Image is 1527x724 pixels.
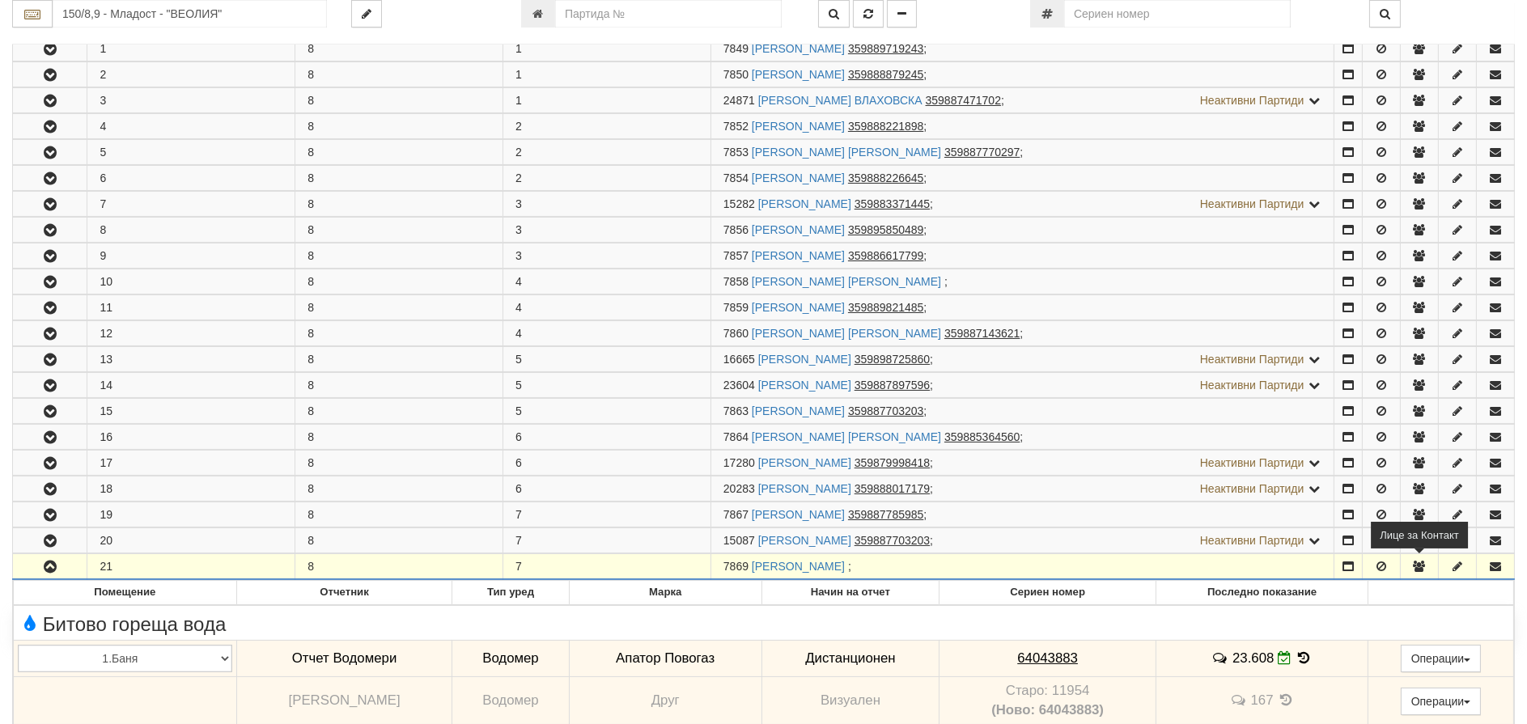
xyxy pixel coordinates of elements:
td: 4 [87,114,295,139]
td: 17 [87,451,295,476]
tcxspan: Call 359889719243 via 3CX [848,42,923,55]
td: ; [710,476,1334,502]
td: ; [710,321,1334,346]
td: 8 [295,399,503,424]
td: 8 [295,243,503,269]
tcxspan: Call 359889821485 via 3CX [848,301,923,314]
td: 13 [87,347,295,372]
span: Партида № [723,508,749,521]
span: 2 [515,146,522,159]
span: 3 [515,223,522,236]
td: Водомер [452,640,569,677]
td: ; [710,36,1334,61]
tcxspan: Call 359887703203 via 3CX [855,534,930,547]
td: ; [710,140,1334,165]
tcxspan: Call 359887897596 via 3CX [855,379,930,392]
span: 3 [515,249,522,262]
tcxspan: Call 359879998418 via 3CX [855,456,930,469]
a: [PERSON_NAME] [752,249,845,262]
tcxspan: Call 359887770297 via 3CX [944,146,1020,159]
td: ; [710,399,1334,424]
td: 8 [295,451,503,476]
td: ; [710,502,1334,527]
td: 11 [87,295,295,320]
a: [PERSON_NAME] [752,301,845,314]
span: Партида № [723,301,749,314]
a: [PERSON_NAME] [PERSON_NAME] [752,275,941,288]
span: Партида № [723,42,749,55]
span: 4 [515,275,522,288]
span: 1 [515,68,522,81]
th: Отчетник [236,581,452,605]
td: ; [710,269,1334,294]
td: 8 [295,321,503,346]
span: 7 [515,534,522,547]
span: Неактивни Партиди [1200,482,1304,495]
td: 8 [295,476,503,502]
td: 8 [295,62,503,87]
span: 5 [515,353,522,366]
span: Партида № [723,94,755,107]
span: Партида № [723,379,755,392]
a: [PERSON_NAME] [758,534,851,547]
a: [PERSON_NAME] ВЛАХОВСКА [758,94,923,107]
td: 8 [295,554,503,580]
button: Операции [1401,645,1482,672]
td: 8 [295,347,503,372]
tcxspan: Call 359883371445 via 3CX [855,197,930,210]
a: [PERSON_NAME] [758,197,851,210]
span: Неактивни Партиди [1200,94,1304,107]
tcxspan: Call 359887471702 via 3CX [926,94,1001,107]
td: 16 [87,425,295,450]
td: ; [710,451,1334,476]
span: 23.608 [1232,650,1274,666]
span: 7 [515,560,522,573]
tcxspan: Call 359885364560 via 3CX [944,430,1020,443]
th: Тип уред [452,581,569,605]
th: Последно показание [1156,581,1368,605]
td: ; [710,425,1334,450]
td: 8 [295,373,503,398]
span: Партида № [723,120,749,133]
td: 18 [87,476,295,502]
span: [PERSON_NAME] [289,692,401,708]
a: [PERSON_NAME] [752,560,845,573]
span: 4 [515,301,522,314]
tcxspan: Call 359887703203 via 3CX [848,404,923,417]
span: Партида № [723,404,749,417]
tcxspan: Call 64043883 via 3CX [1017,650,1078,666]
span: Отчет Водомери [292,650,397,666]
td: Апатор Повогаз [569,640,761,677]
span: Партида № [723,353,755,366]
tcxspan: Call 359888879245 via 3CX [848,68,923,81]
tcxspan: Call 359886617799 via 3CX [848,249,923,262]
span: Битово гореща вода [18,614,226,635]
td: ; [710,218,1334,243]
span: 2 [515,120,522,133]
td: 8 [295,269,503,294]
td: 8 [295,502,503,527]
td: 2 [87,62,295,87]
td: ; [710,88,1334,113]
td: 9 [87,243,295,269]
td: 10 [87,269,295,294]
td: 20 [87,528,295,553]
span: Партида № [723,275,749,288]
span: 1 [515,94,522,107]
th: Сериен номер [940,581,1156,605]
tcxspan: Call 359888221898 via 3CX [848,120,923,133]
span: Партида № [723,146,749,159]
span: 6 [515,482,522,495]
th: Начин на отчет [761,581,939,605]
span: Партида № [723,249,749,262]
span: История на забележките [1211,650,1232,666]
span: 6 [515,456,522,469]
span: 7 [515,508,522,521]
td: ; [710,114,1334,139]
td: Дистанционен [761,640,939,677]
span: Партида № [723,197,755,210]
a: [PERSON_NAME] [758,353,851,366]
a: [PERSON_NAME] [PERSON_NAME] [752,146,941,159]
span: 2 [515,171,522,184]
td: 8 [295,218,503,243]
